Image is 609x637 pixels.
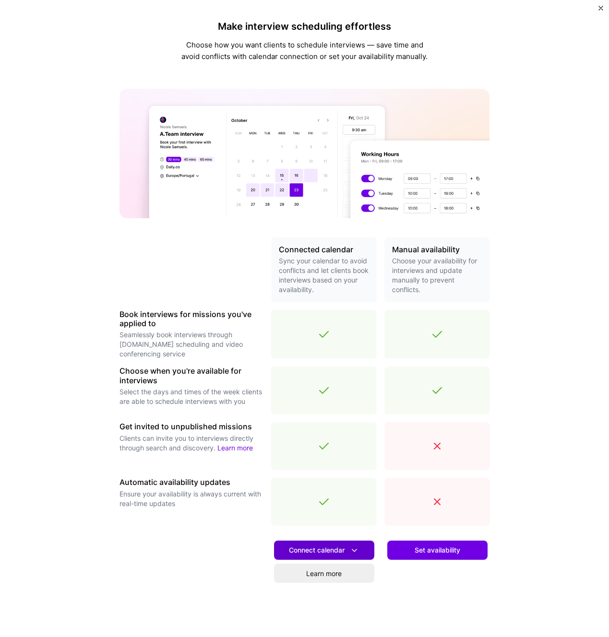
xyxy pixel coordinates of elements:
span: Set availability [415,545,460,555]
a: Learn more [274,564,374,583]
h3: Connected calendar [279,245,369,254]
h3: Get invited to unpublished missions [119,422,263,431]
button: Connect calendar [274,541,374,560]
button: Close [598,6,603,16]
h3: Automatic availability updates [119,478,263,487]
button: Set availability [387,541,488,560]
p: Ensure your availability is always current with real-time updates [119,489,263,508]
h3: Book interviews for missions you've applied to [119,310,263,328]
p: Clients can invite you to interviews directly through search and discovery. [119,434,263,453]
h3: Choose when you're available for interviews [119,366,263,385]
p: Sync your calendar to avoid conflicts and let clients book interviews based on your availability. [279,256,369,295]
p: Seamlessly book interviews through [DOMAIN_NAME] scheduling and video conferencing service [119,330,263,359]
a: Learn more [217,444,253,452]
img: A.Team calendar banner [119,89,490,218]
i: icon DownArrowWhite [349,545,359,555]
p: Choose your availability for interviews and update manually to prevent conflicts. [392,256,482,295]
p: Choose how you want clients to schedule interviews — save time and avoid conflicts with calendar ... [180,39,430,62]
span: Connect calendar [289,545,359,555]
h4: Make interview scheduling effortless [180,21,430,32]
h3: Manual availability [392,245,482,254]
p: Select the days and times of the week clients are able to schedule interviews with you [119,387,263,406]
